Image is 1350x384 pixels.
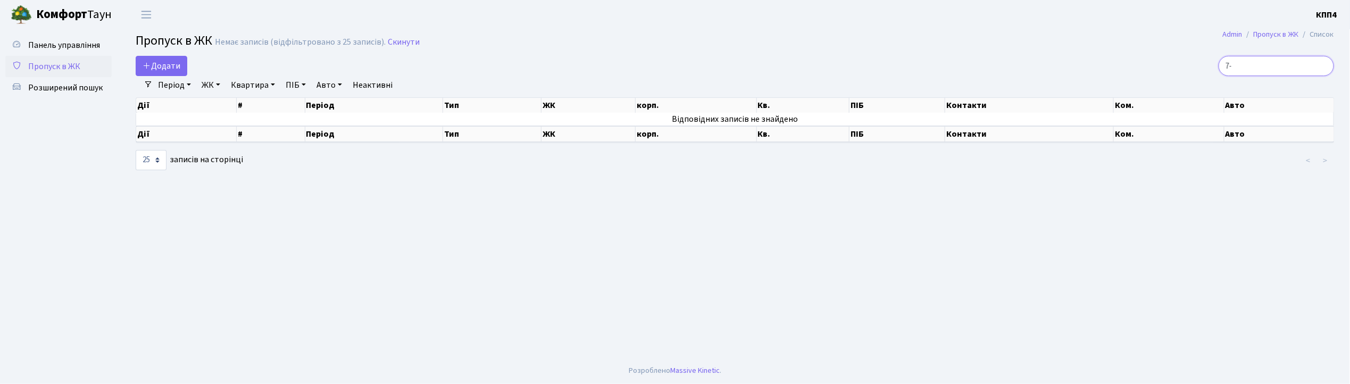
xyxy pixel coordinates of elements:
[1254,29,1299,40] a: Пропуск в ЖК
[305,98,444,113] th: Період
[1207,23,1350,46] nav: breadcrumb
[849,98,945,113] th: ПІБ
[1299,29,1334,40] li: Список
[136,150,243,170] label: записів на сторінці
[136,113,1334,126] td: Відповідних записів не знайдено
[945,126,1114,142] th: Контакти
[237,126,305,142] th: #
[28,39,100,51] span: Панель управління
[215,37,386,47] div: Немає записів (відфільтровано з 25 записів).
[36,6,87,23] b: Комфорт
[1114,98,1224,113] th: Ком.
[636,126,757,142] th: корп.
[237,98,305,113] th: #
[227,76,279,94] a: Квартира
[1224,98,1335,113] th: Авто
[5,35,112,56] a: Панель управління
[443,98,541,113] th: Тип
[136,98,237,113] th: Дії
[636,98,757,113] th: корп.
[388,37,420,47] a: Скинути
[541,98,635,113] th: ЖК
[443,126,541,142] th: Тип
[11,4,32,26] img: logo.png
[849,126,945,142] th: ПІБ
[5,77,112,98] a: Розширений пошук
[945,98,1114,113] th: Контакти
[1316,9,1337,21] a: КПП4
[757,98,849,113] th: Кв.
[348,76,397,94] a: Неактивні
[133,6,160,23] button: Переключити навігацію
[143,60,180,72] span: Додати
[629,365,721,377] div: Розроблено .
[28,61,80,72] span: Пропуск в ЖК
[136,150,166,170] select: записів на сторінці
[136,56,187,76] a: Додати
[5,56,112,77] a: Пропуск в ЖК
[28,82,103,94] span: Розширений пошук
[670,365,720,376] a: Massive Kinetic
[305,126,444,142] th: Період
[1219,56,1334,76] input: Пошук...
[197,76,224,94] a: ЖК
[312,76,346,94] a: Авто
[136,126,237,142] th: Дії
[1114,126,1224,142] th: Ком.
[1224,126,1335,142] th: Авто
[281,76,310,94] a: ПІБ
[154,76,195,94] a: Період
[36,6,112,24] span: Таун
[136,31,212,50] span: Пропуск в ЖК
[1223,29,1243,40] a: Admin
[757,126,849,142] th: Кв.
[541,126,635,142] th: ЖК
